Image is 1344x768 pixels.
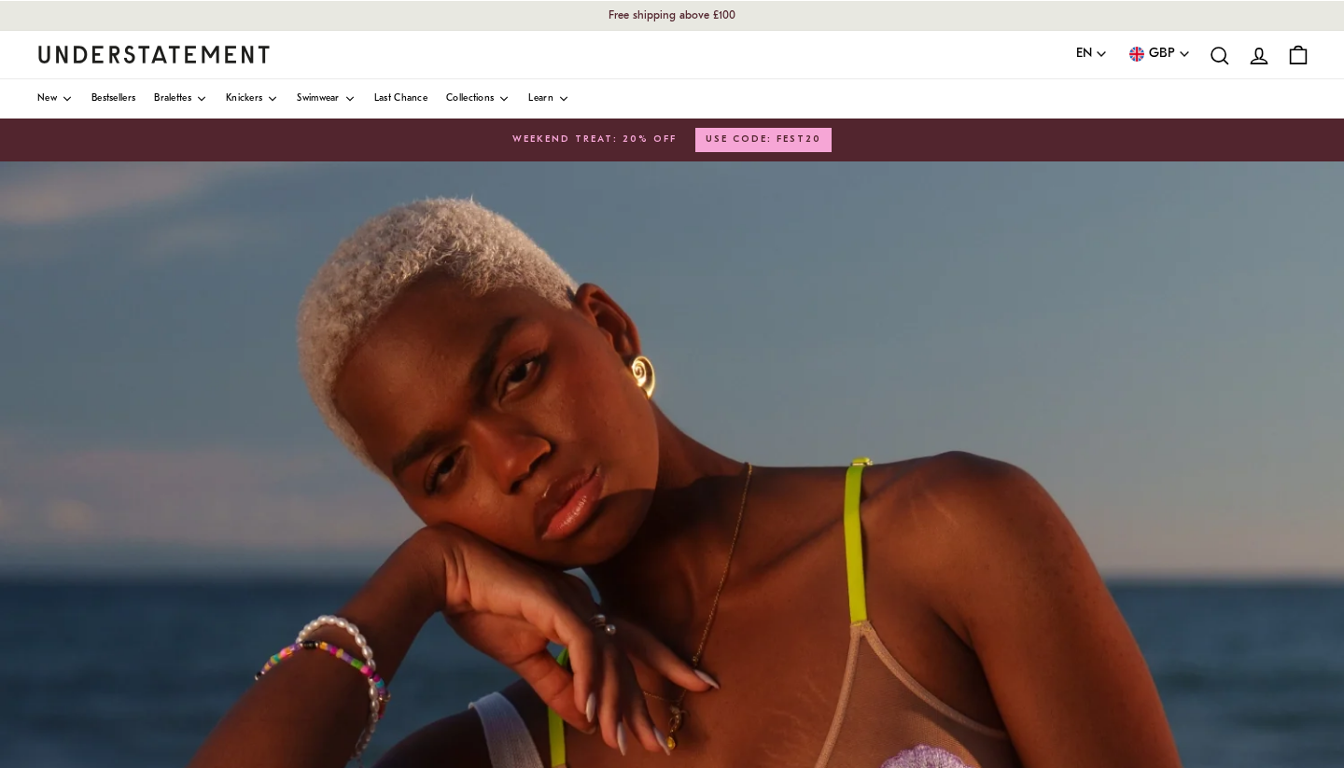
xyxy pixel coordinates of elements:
a: Learn [528,79,569,119]
button: USE CODE: FEST20 [695,128,832,152]
a: Last Chance [374,79,427,119]
span: New [37,94,57,104]
a: New [37,79,73,119]
span: Learn [528,94,553,104]
a: Bestsellers [91,79,135,119]
span: Swimwear [297,94,339,104]
span: WEEKEND TREAT: 20% OFF [512,133,677,147]
span: EN [1076,44,1092,64]
p: Free shipping above £100 [548,4,796,28]
span: Bestsellers [91,94,135,104]
span: Last Chance [374,94,427,104]
span: Collections [446,94,494,104]
span: Knickers [226,94,262,104]
a: Swimwear [297,79,355,119]
a: Understatement Homepage [37,46,271,63]
button: EN [1076,44,1108,64]
button: GBP [1127,44,1191,64]
a: Bralettes [154,79,207,119]
a: Knickers [226,79,278,119]
a: WEEKEND TREAT: 20% OFFUSE CODE: FEST20 [37,128,1307,152]
a: Collections [446,79,510,119]
span: GBP [1149,44,1175,64]
span: Bralettes [154,94,191,104]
